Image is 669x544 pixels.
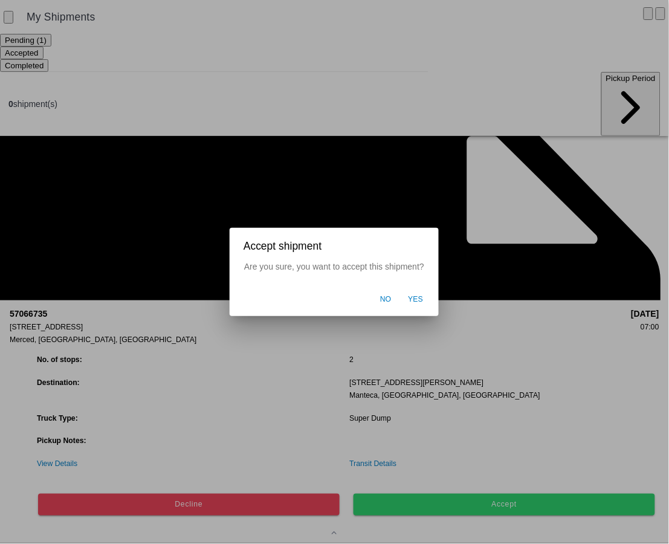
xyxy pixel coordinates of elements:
[402,288,430,311] button: Yes
[375,288,398,311] button: No
[230,262,439,283] div: Are you sure, you want to accept this shipment?
[381,294,392,305] span: No
[244,240,425,253] h2: Accept shipment
[409,294,424,305] span: Yes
